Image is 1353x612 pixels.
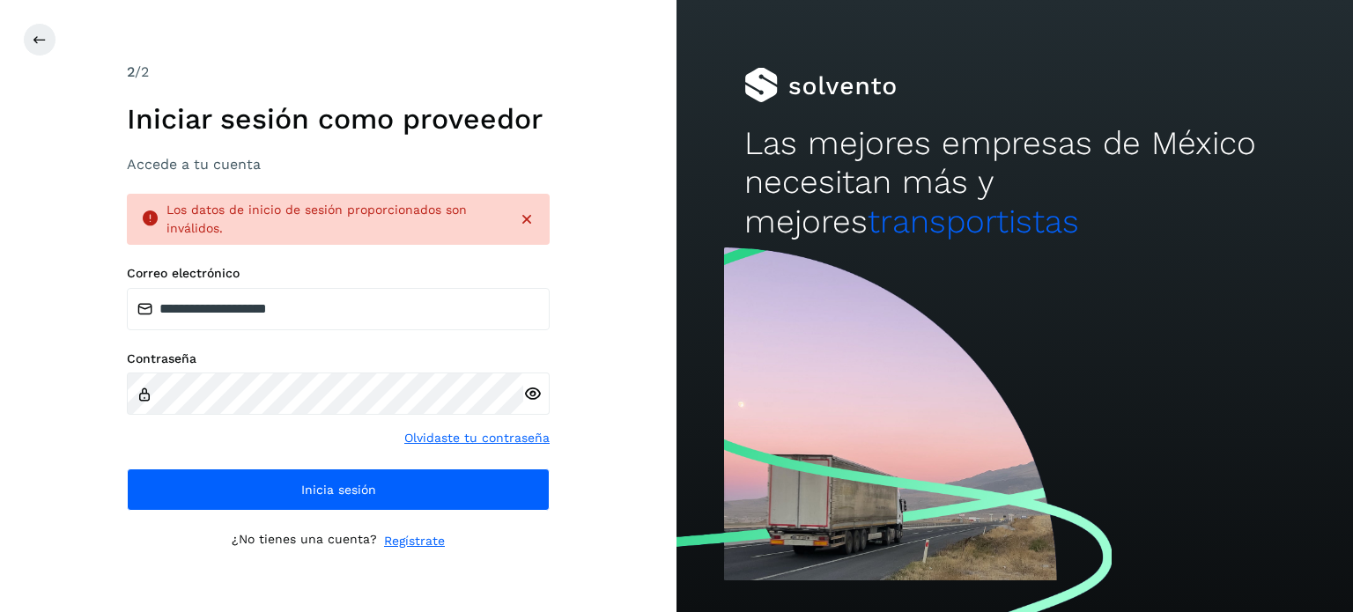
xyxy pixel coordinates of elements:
[232,532,377,550] p: ¿No tienes una cuenta?
[384,532,445,550] a: Regístrate
[744,124,1285,241] h2: Las mejores empresas de México necesitan más y mejores
[127,102,550,136] h1: Iniciar sesión como proveedor
[166,201,504,238] div: Los datos de inicio de sesión proporcionados son inválidos.
[127,156,550,173] h3: Accede a tu cuenta
[404,429,550,447] a: Olvidaste tu contraseña
[127,468,550,511] button: Inicia sesión
[301,483,376,496] span: Inicia sesión
[868,203,1079,240] span: transportistas
[127,266,550,281] label: Correo electrónico
[127,351,550,366] label: Contraseña
[127,63,135,80] span: 2
[127,62,550,83] div: /2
